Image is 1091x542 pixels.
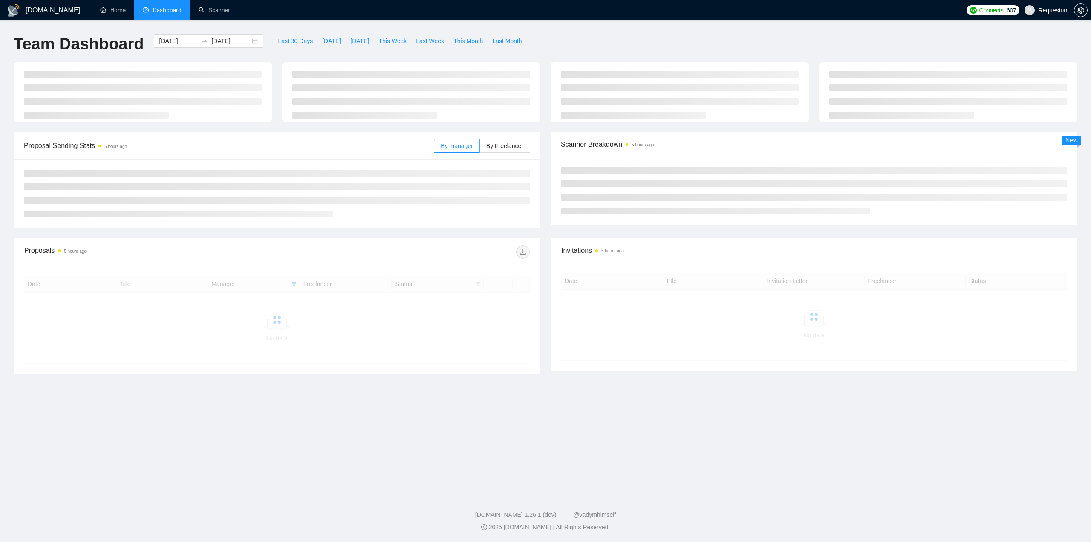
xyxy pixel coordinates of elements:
[346,34,374,48] button: [DATE]
[143,7,149,13] span: dashboard
[441,142,473,149] span: By manager
[104,144,127,149] time: 5 hours ago
[153,6,182,14] span: Dashboard
[64,249,87,254] time: 5 hours ago
[378,36,407,46] span: This Week
[24,245,277,259] div: Proposals
[211,36,250,46] input: End date
[561,139,1067,150] span: Scanner Breakdown
[273,34,317,48] button: Last 30 Days
[1007,6,1016,15] span: 607
[278,36,313,46] span: Last 30 Days
[970,7,977,14] img: upwork-logo.png
[1027,7,1033,13] span: user
[453,36,483,46] span: This Month
[374,34,411,48] button: This Week
[14,34,144,54] h1: Team Dashboard
[488,34,526,48] button: Last Month
[317,34,346,48] button: [DATE]
[1074,7,1087,14] span: setting
[449,34,488,48] button: This Month
[7,523,1084,532] div: 2025 [DOMAIN_NAME] | All Rights Reserved.
[7,4,20,17] img: logo
[979,6,1005,15] span: Connects:
[1074,7,1088,14] a: setting
[416,36,444,46] span: Last Week
[481,524,487,530] span: copyright
[411,34,449,48] button: Last Week
[573,511,616,518] a: @vadymhimself
[475,511,557,518] a: [DOMAIN_NAME] 1.26.1 (dev)
[601,249,624,253] time: 5 hours ago
[159,36,198,46] input: Start date
[201,38,208,44] span: to
[492,36,522,46] span: Last Month
[350,36,369,46] span: [DATE]
[201,38,208,44] span: swap-right
[199,6,230,14] a: searchScanner
[100,6,126,14] a: homeHome
[1074,3,1088,17] button: setting
[561,245,1067,256] span: Invitations
[632,142,654,147] time: 5 hours ago
[322,36,341,46] span: [DATE]
[486,142,523,149] span: By Freelancer
[1065,137,1077,144] span: New
[24,140,434,151] span: Proposal Sending Stats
